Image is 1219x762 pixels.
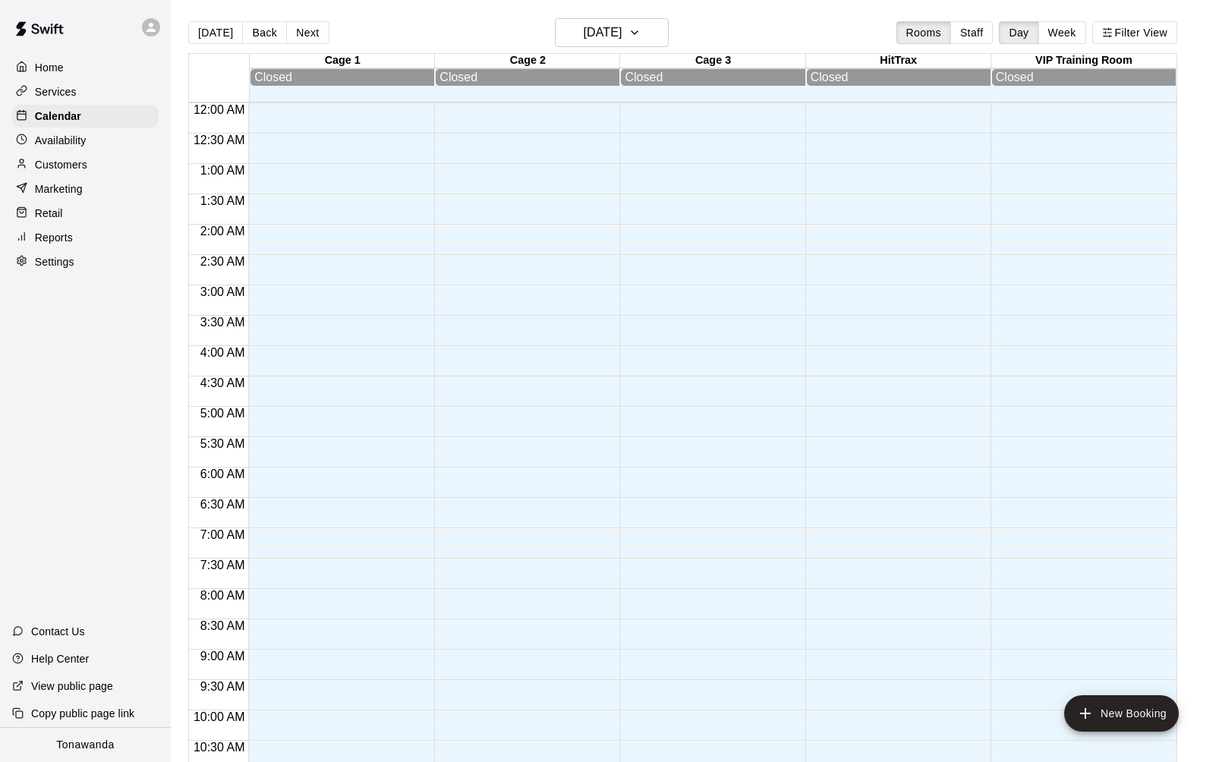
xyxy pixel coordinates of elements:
[12,105,159,128] a: Calendar
[31,706,134,721] p: Copy public page link
[35,157,87,172] p: Customers
[12,226,159,249] a: Reports
[620,54,805,68] div: Cage 3
[996,71,1172,84] div: Closed
[31,679,113,694] p: View public page
[12,250,159,273] a: Settings
[35,109,81,124] p: Calendar
[197,194,249,207] span: 1:30 AM
[12,153,159,176] a: Customers
[1092,21,1177,44] button: Filter View
[190,741,249,754] span: 10:30 AM
[35,60,64,75] p: Home
[12,56,159,79] a: Home
[190,710,249,723] span: 10:00 AM
[197,437,249,450] span: 5:30 AM
[197,650,249,663] span: 9:00 AM
[555,18,669,47] button: [DATE]
[190,103,249,116] span: 12:00 AM
[250,54,435,68] div: Cage 1
[1064,695,1179,732] button: add
[991,54,1176,68] div: VIP Training Room
[999,21,1038,44] button: Day
[35,230,73,245] p: Reports
[35,181,83,197] p: Marketing
[12,129,159,152] a: Availability
[896,21,951,44] button: Rooms
[31,624,85,639] p: Contact Us
[35,84,77,99] p: Services
[35,254,74,269] p: Settings
[190,134,249,146] span: 12:30 AM
[197,225,249,238] span: 2:00 AM
[435,54,620,68] div: Cage 2
[197,498,249,511] span: 6:30 AM
[197,619,249,632] span: 8:30 AM
[286,21,329,44] button: Next
[197,255,249,268] span: 2:30 AM
[56,737,115,753] p: Tonawanda
[31,651,89,666] p: Help Center
[197,407,249,420] span: 5:00 AM
[197,316,249,329] span: 3:30 AM
[242,21,287,44] button: Back
[197,376,249,389] span: 4:30 AM
[12,178,159,200] a: Marketing
[806,54,991,68] div: HitTrax
[197,589,249,602] span: 8:00 AM
[197,346,249,359] span: 4:00 AM
[35,206,63,221] p: Retail
[254,71,430,84] div: Closed
[625,71,801,84] div: Closed
[583,22,622,43] h6: [DATE]
[197,528,249,541] span: 7:00 AM
[197,680,249,693] span: 9:30 AM
[12,80,159,103] a: Services
[35,133,87,148] p: Availability
[12,202,159,225] a: Retail
[439,71,616,84] div: Closed
[1038,21,1086,44] button: Week
[197,559,249,571] span: 7:30 AM
[197,468,249,480] span: 6:00 AM
[197,285,249,298] span: 3:00 AM
[197,164,249,177] span: 1:00 AM
[188,21,243,44] button: [DATE]
[811,71,987,84] div: Closed
[950,21,994,44] button: Staff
